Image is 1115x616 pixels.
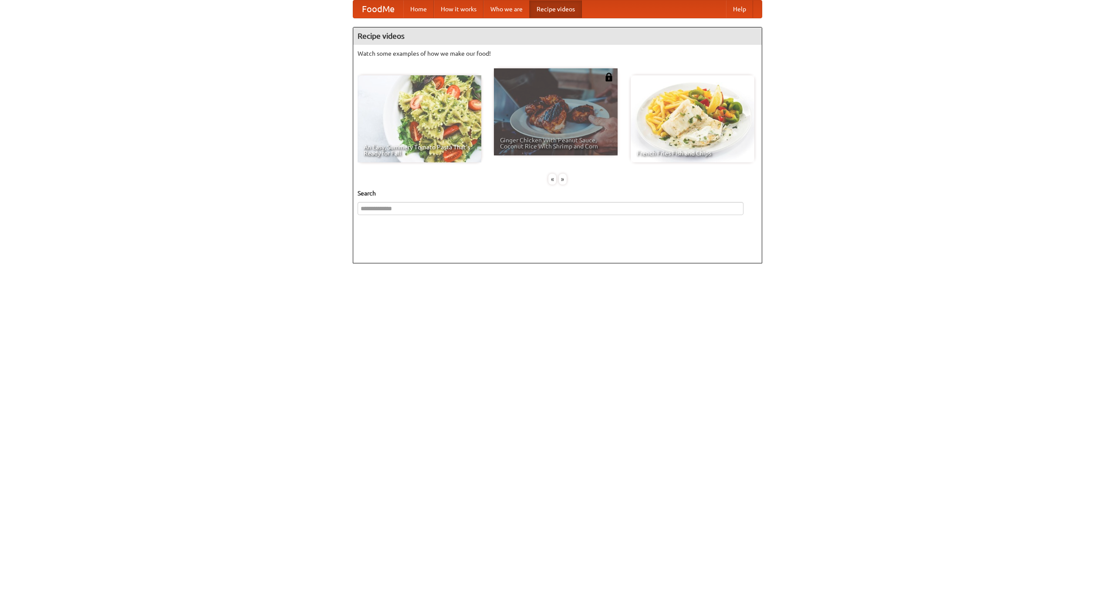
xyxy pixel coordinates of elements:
[434,0,483,18] a: How it works
[637,150,748,156] span: French Fries Fish and Chips
[358,75,481,162] a: An Easy, Summery Tomato Pasta That's Ready for Fall
[483,0,530,18] a: Who we are
[353,27,762,45] h4: Recipe videos
[353,0,403,18] a: FoodMe
[559,174,567,185] div: »
[364,144,475,156] span: An Easy, Summery Tomato Pasta That's Ready for Fall
[358,49,757,58] p: Watch some examples of how we make our food!
[358,189,757,198] h5: Search
[726,0,753,18] a: Help
[605,73,613,81] img: 483408.png
[548,174,556,185] div: «
[631,75,754,162] a: French Fries Fish and Chips
[403,0,434,18] a: Home
[530,0,582,18] a: Recipe videos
